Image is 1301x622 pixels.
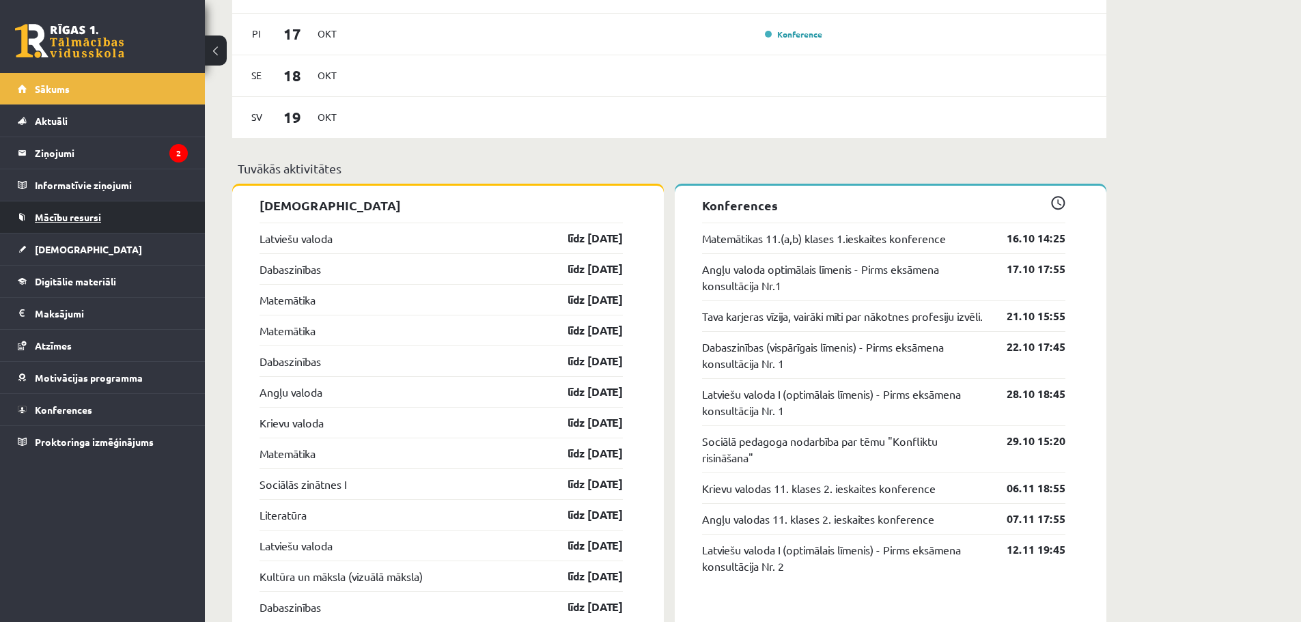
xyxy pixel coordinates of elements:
[986,480,1065,496] a: 06.11 18:55
[271,23,313,45] span: 17
[986,261,1065,277] a: 17.10 17:55
[242,107,271,128] span: Sv
[35,371,143,384] span: Motivācijas programma
[35,243,142,255] span: [DEMOGRAPHIC_DATA]
[18,169,188,201] a: Informatīvie ziņojumi
[986,433,1065,449] a: 29.10 15:20
[18,73,188,104] a: Sākums
[35,404,92,416] span: Konferences
[986,230,1065,246] a: 16.10 14:25
[18,105,188,137] a: Aktuāli
[260,537,333,554] a: Latviešu valoda
[260,322,316,339] a: Matemātika
[35,83,70,95] span: Sākums
[702,308,983,324] a: Tava karjeras vīzija, vairāki mīti par nākotnes profesiju izvēli.
[702,261,986,294] a: Angļu valoda optimālais līmenis - Pirms eksāmena konsultācija Nr.1
[260,414,324,431] a: Krievu valoda
[35,115,68,127] span: Aktuāli
[702,480,936,496] a: Krievu valodas 11. klases 2. ieskaites konference
[544,261,623,277] a: līdz [DATE]
[765,29,822,40] a: Konference
[35,169,188,201] legend: Informatīvie ziņojumi
[15,24,124,58] a: Rīgas 1. Tālmācības vidusskola
[35,339,72,352] span: Atzīmes
[986,386,1065,402] a: 28.10 18:45
[260,230,333,246] a: Latviešu valoda
[544,568,623,584] a: līdz [DATE]
[18,201,188,233] a: Mācību resursi
[35,275,116,287] span: Digitālie materiāli
[18,234,188,265] a: [DEMOGRAPHIC_DATA]
[260,476,346,492] a: Sociālās zinātnes I
[260,353,321,369] a: Dabaszinības
[271,106,313,128] span: 19
[242,23,271,44] span: Pi
[35,211,101,223] span: Mācību resursi
[544,476,623,492] a: līdz [DATE]
[986,308,1065,324] a: 21.10 15:55
[18,266,188,297] a: Digitālie materiāli
[702,230,946,246] a: Matemātikas 11.(a,b) klases 1.ieskaites konference
[260,196,623,214] p: [DEMOGRAPHIC_DATA]
[260,568,423,584] a: Kultūra un māksla (vizuālā māksla)
[544,292,623,308] a: līdz [DATE]
[169,144,188,162] i: 2
[35,436,154,448] span: Proktoringa izmēģinājums
[544,322,623,339] a: līdz [DATE]
[702,511,934,527] a: Angļu valodas 11. klases 2. ieskaites konference
[18,362,188,393] a: Motivācijas programma
[702,433,986,466] a: Sociālā pedagoga nodarbība par tēmu "Konfliktu risināšana"
[238,159,1101,178] p: Tuvākās aktivitātes
[544,230,623,246] a: līdz [DATE]
[313,23,341,44] span: Okt
[544,353,623,369] a: līdz [DATE]
[544,414,623,431] a: līdz [DATE]
[986,511,1065,527] a: 07.11 17:55
[544,537,623,554] a: līdz [DATE]
[260,261,321,277] a: Dabaszinības
[986,541,1065,558] a: 12.11 19:45
[702,196,1065,214] p: Konferences
[18,330,188,361] a: Atzīmes
[544,445,623,462] a: līdz [DATE]
[313,65,341,86] span: Okt
[702,386,986,419] a: Latviešu valoda I (optimālais līmenis) - Pirms eksāmena konsultācija Nr. 1
[260,599,321,615] a: Dabaszinības
[313,107,341,128] span: Okt
[271,64,313,87] span: 18
[242,65,271,86] span: Se
[18,394,188,425] a: Konferences
[702,339,986,371] a: Dabaszinības (vispārīgais līmenis) - Pirms eksāmena konsultācija Nr. 1
[986,339,1065,355] a: 22.10 17:45
[260,507,307,523] a: Literatūra
[35,137,188,169] legend: Ziņojumi
[18,426,188,457] a: Proktoringa izmēģinājums
[18,298,188,329] a: Maksājumi
[18,137,188,169] a: Ziņojumi2
[702,541,986,574] a: Latviešu valoda I (optimālais līmenis) - Pirms eksāmena konsultācija Nr. 2
[544,507,623,523] a: līdz [DATE]
[544,599,623,615] a: līdz [DATE]
[260,384,322,400] a: Angļu valoda
[260,445,316,462] a: Matemātika
[260,292,316,308] a: Matemātika
[544,384,623,400] a: līdz [DATE]
[35,298,188,329] legend: Maksājumi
